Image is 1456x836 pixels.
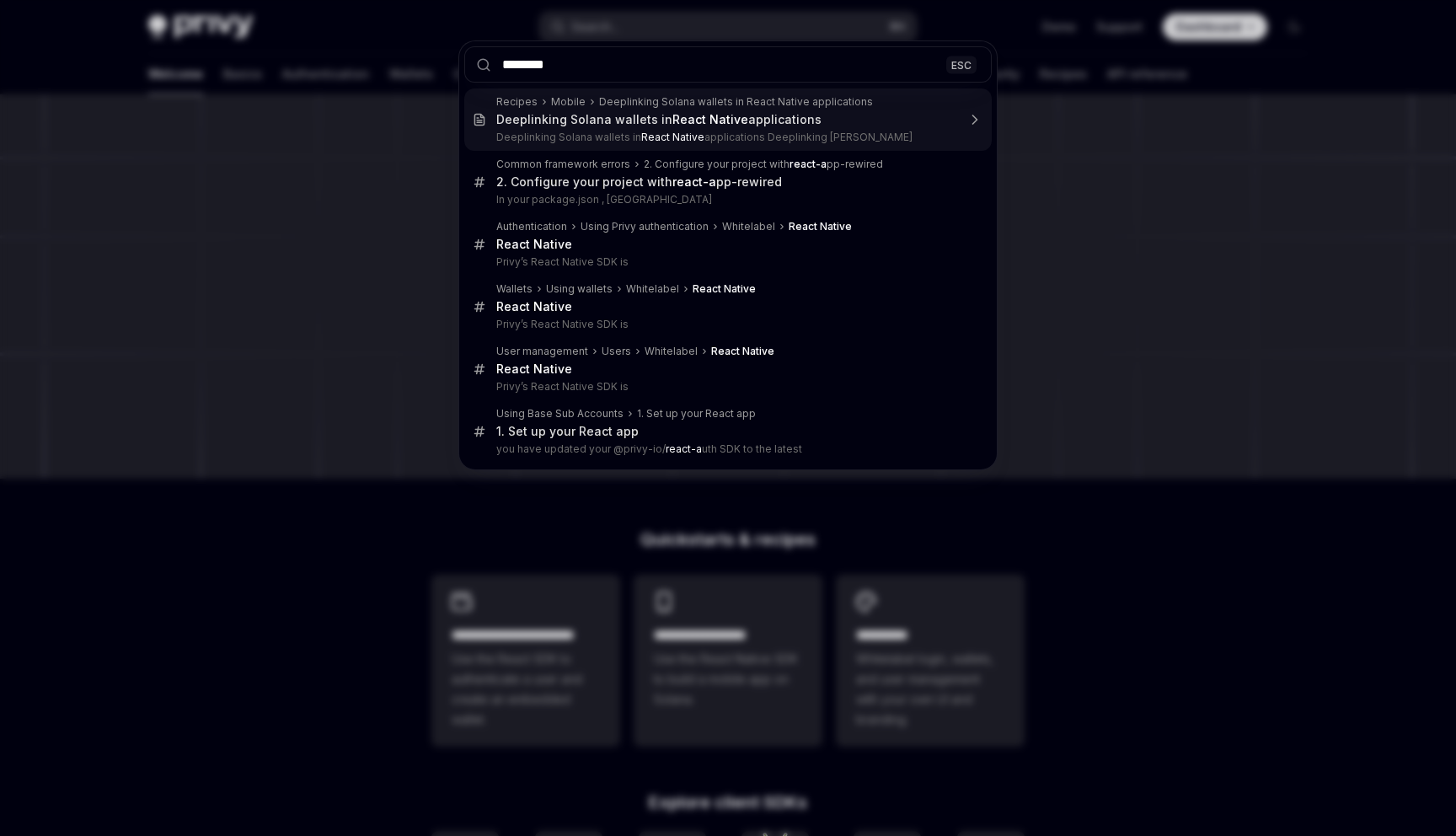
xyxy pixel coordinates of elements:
b: React Native [496,299,572,313]
p: Deeplinking Solana wallets in applications Deeplinking [PERSON_NAME] [496,131,956,144]
div: ESC [946,56,977,73]
p: In your package.json , [GEOGRAPHIC_DATA] [496,193,956,206]
div: 1. Set up your React app [496,424,639,439]
b: react-a [666,442,702,455]
b: React Native [693,282,756,295]
div: 2. Configure your project with pp-rewired [644,158,883,171]
b: React Native [496,237,572,251]
b: React Native [672,112,748,126]
div: Whitelabel [645,345,698,358]
p: Privy’s React Native SDK is [496,318,956,331]
div: Recipes [496,95,538,109]
div: Deeplinking Solana wallets in React Native applications [599,95,873,109]
div: Users [602,345,631,358]
b: React Native [789,220,852,233]
b: React Native [641,131,704,143]
div: 2. Configure your project with pp-rewired [496,174,782,190]
div: Whitelabel [722,220,775,233]
div: 1. Set up your React app [637,407,756,421]
div: Whitelabel [626,282,679,296]
div: Using Base Sub Accounts [496,407,624,421]
div: Common framework errors [496,158,630,171]
div: Using Privy authentication [581,220,709,233]
b: react-a [790,158,827,170]
b: React Native [711,345,774,357]
div: Wallets [496,282,533,296]
p: Privy’s React Native SDK is [496,255,956,269]
b: react-a [672,174,716,189]
p: Privy’s React Native SDK is [496,380,956,394]
div: Using wallets [546,282,613,296]
div: Authentication [496,220,567,233]
b: React Native [496,362,572,376]
p: you have updated your @privy-io/ uth SDK to the latest [496,442,956,456]
div: Deeplinking Solana wallets in applications [496,112,822,127]
div: Mobile [551,95,586,109]
div: User management [496,345,588,358]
